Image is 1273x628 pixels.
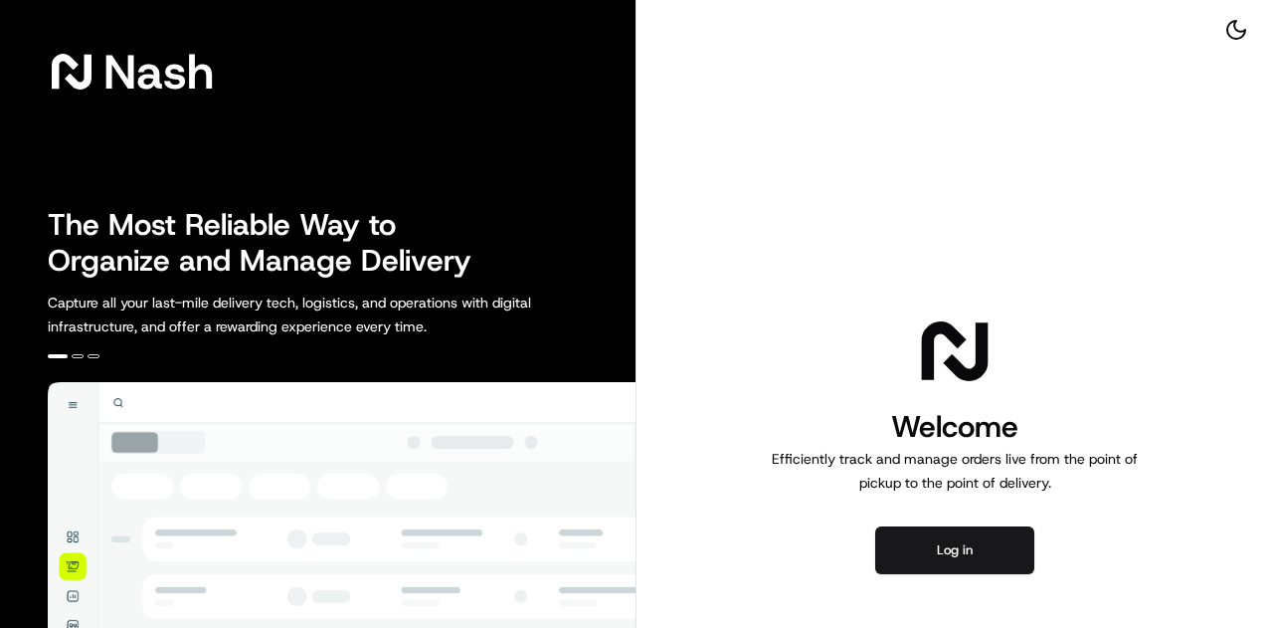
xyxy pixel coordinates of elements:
h1: Welcome [764,407,1146,447]
p: Capture all your last-mile delivery tech, logistics, and operations with digital infrastructure, ... [48,291,621,338]
h2: The Most Reliable Way to Organize and Manage Delivery [48,207,493,279]
span: Nash [103,52,214,92]
button: Log in [875,526,1034,574]
p: Efficiently track and manage orders live from the point of pickup to the point of delivery. [764,447,1146,495]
